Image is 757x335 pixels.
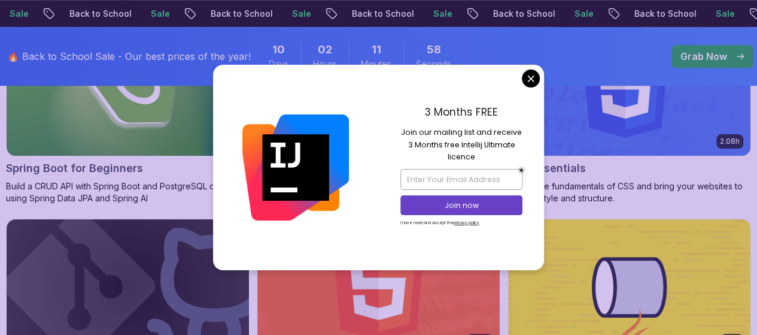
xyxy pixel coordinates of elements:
[588,8,669,20] p: Back to School
[164,8,245,20] p: Back to School
[416,58,451,70] span: Seconds
[507,180,751,204] p: Master the fundamentals of CSS and bring your websites to life with style and structure.
[446,8,528,20] p: Back to School
[104,8,142,20] p: Sale
[313,58,336,70] span: Hours
[528,8,566,20] p: Sale
[372,41,381,58] span: 11 Minutes
[1,16,255,159] img: Spring Boot for Beginners card
[507,160,586,177] h2: CSS Essentials
[6,19,250,204] a: Spring Boot for Beginners card1.67hNEWSpring Boot for BeginnersBuild a CRUD API with Spring Boot ...
[6,180,250,204] p: Build a CRUD API with Spring Boot and PostgreSQL database using Spring Data JPA and Spring AI
[507,19,751,204] a: CSS Essentials card2.08hCSS EssentialsMaster the fundamentals of CSS and bring your websites to l...
[272,41,285,58] span: 10 Days
[427,41,441,58] span: 58 Seconds
[23,8,104,20] p: Back to School
[269,58,288,70] span: Days
[318,41,332,58] span: 2 Hours
[305,8,387,20] p: Back to School
[245,8,284,20] p: Sale
[361,58,391,70] span: Minutes
[387,8,425,20] p: Sale
[7,49,251,64] p: 🔥 Back to School Sale - Our best prices of the year!
[6,160,143,177] h2: Spring Boot for Beginners
[669,8,707,20] p: Sale
[720,137,740,146] p: 2.08h
[508,20,750,156] img: CSS Essentials card
[680,49,727,64] p: Grab Now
